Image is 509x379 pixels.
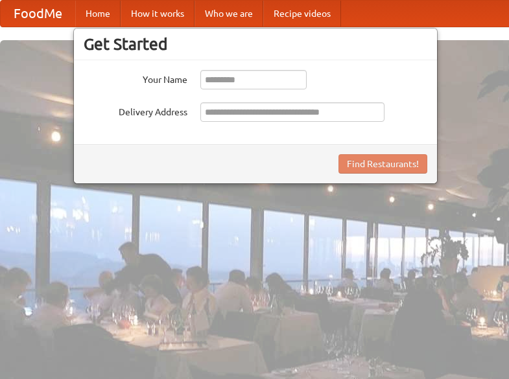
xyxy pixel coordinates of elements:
[84,70,187,86] label: Your Name
[121,1,195,27] a: How it works
[195,1,263,27] a: Who we are
[1,1,75,27] a: FoodMe
[84,34,427,54] h3: Get Started
[84,102,187,119] label: Delivery Address
[338,154,427,174] button: Find Restaurants!
[263,1,341,27] a: Recipe videos
[75,1,121,27] a: Home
